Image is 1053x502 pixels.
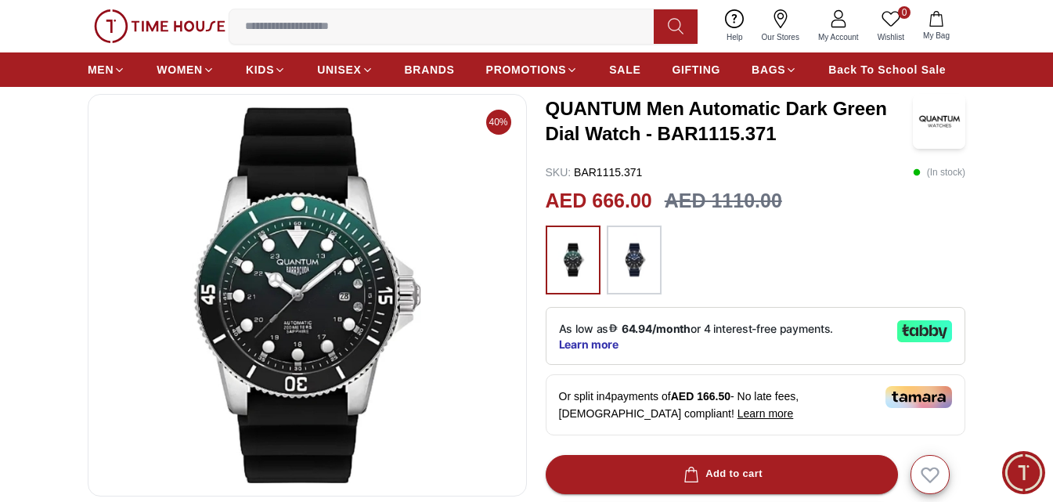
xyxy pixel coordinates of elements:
[828,56,946,84] a: Back To School Sale
[672,56,720,84] a: GIFTING
[88,62,114,78] span: MEN
[88,56,125,84] a: MEN
[885,386,952,408] img: Tamara
[868,6,914,46] a: 0Wishlist
[812,31,865,43] span: My Account
[914,8,959,45] button: My Bag
[665,186,782,216] h3: AED 1110.00
[486,110,511,135] span: 40%
[720,31,749,43] span: Help
[717,6,752,46] a: Help
[101,107,514,483] img: QUANTUM Men Automatic Dark Green Dial Watch - BAR1115.371
[94,9,225,42] img: ...
[752,6,809,46] a: Our Stores
[898,6,911,19] span: 0
[317,56,373,84] a: UNISEX
[246,62,274,78] span: KIDS
[737,407,794,420] span: Learn more
[755,31,806,43] span: Our Stores
[246,56,286,84] a: KIDS
[486,62,567,78] span: PROMOTIONS
[609,62,640,78] span: SALE
[615,233,654,287] img: ...
[486,56,579,84] a: PROMOTIONS
[1002,451,1045,494] div: Chat Widget
[157,56,215,84] a: WOMEN
[546,166,572,179] span: SKU :
[554,233,593,287] img: ...
[317,62,361,78] span: UNISEX
[546,96,914,146] h3: QUANTUM Men Automatic Dark Green Dial Watch - BAR1115.371
[546,374,966,435] div: Or split in 4 payments of - No late fees, [DEMOGRAPHIC_DATA] compliant!
[752,56,797,84] a: BAGS
[828,62,946,78] span: Back To School Sale
[913,94,965,149] img: QUANTUM Men Automatic Dark Green Dial Watch - BAR1115.371
[405,56,455,84] a: BRANDS
[917,30,956,42] span: My Bag
[157,62,203,78] span: WOMEN
[871,31,911,43] span: Wishlist
[752,62,785,78] span: BAGS
[680,465,763,483] div: Add to cart
[546,186,652,216] h2: AED 666.00
[913,164,965,180] p: ( In stock )
[672,62,720,78] span: GIFTING
[546,455,898,494] button: Add to cart
[405,62,455,78] span: BRANDS
[546,164,643,180] p: BAR1115.371
[671,390,730,403] span: AED 166.50
[609,56,640,84] a: SALE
